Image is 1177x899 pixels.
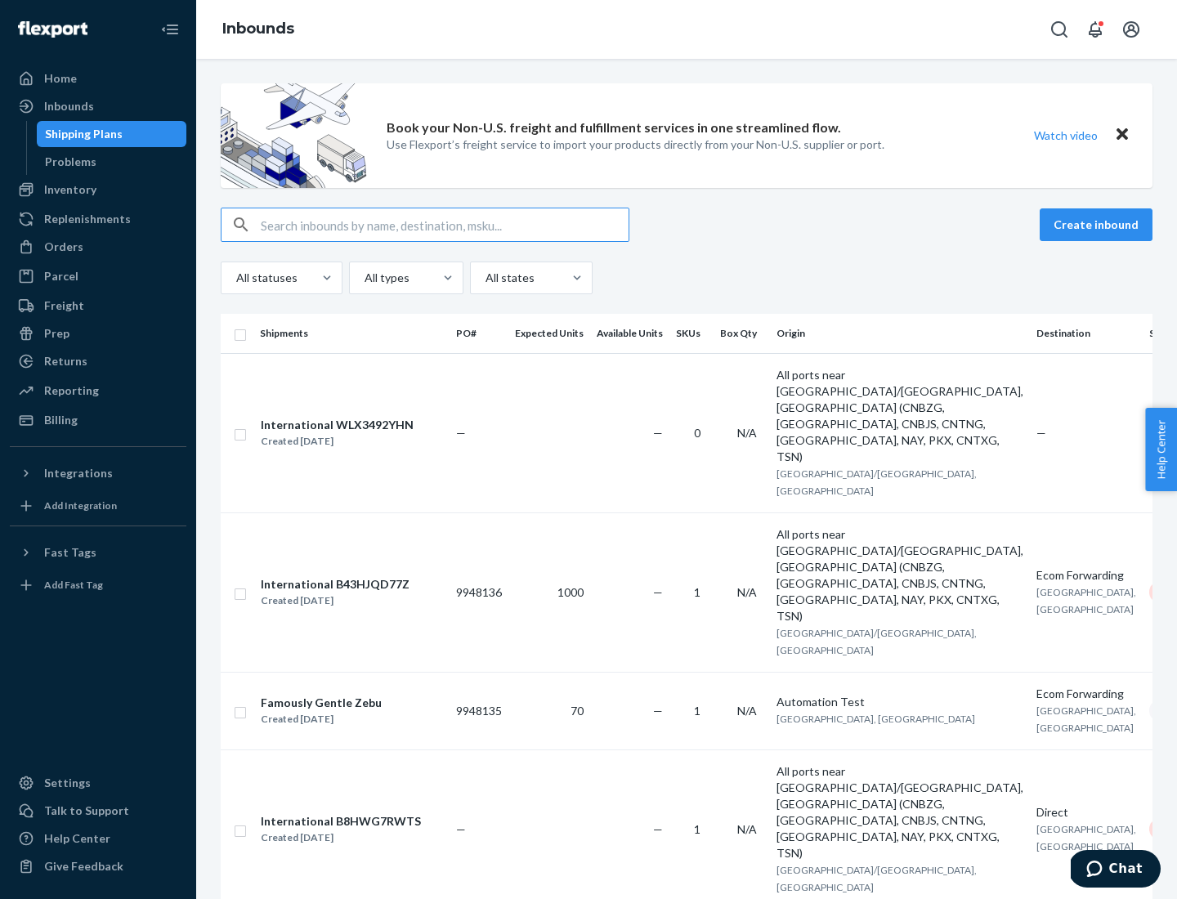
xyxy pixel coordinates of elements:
td: 9948135 [450,672,508,749]
span: — [456,426,466,440]
span: N/A [737,426,757,440]
div: Created [DATE] [261,593,409,609]
span: 1 [694,822,700,836]
th: Available Units [590,314,669,353]
div: Returns [44,353,87,369]
div: Integrations [44,465,113,481]
th: SKUs [669,314,714,353]
button: Help Center [1145,408,1177,491]
div: International B43HJQD77Z [261,576,409,593]
p: Book your Non-U.S. freight and fulfillment services in one streamlined flow. [387,119,841,137]
span: N/A [737,585,757,599]
div: Parcel [44,268,78,284]
td: 9948136 [450,512,508,672]
th: Origin [770,314,1030,353]
button: Open account menu [1115,13,1148,46]
input: All states [484,270,486,286]
button: Integrations [10,460,186,486]
button: Close [1112,123,1133,147]
span: — [653,585,663,599]
a: Parcel [10,263,186,289]
img: Flexport logo [18,21,87,38]
span: 1000 [557,585,584,599]
div: All ports near [GEOGRAPHIC_DATA]/[GEOGRAPHIC_DATA], [GEOGRAPHIC_DATA] (CNBZG, [GEOGRAPHIC_DATA], ... [776,367,1023,465]
a: Returns [10,348,186,374]
span: [GEOGRAPHIC_DATA], [GEOGRAPHIC_DATA] [1036,823,1136,852]
div: International WLX3492YHN [261,417,414,433]
a: Prep [10,320,186,347]
th: Expected Units [508,314,590,353]
span: — [1036,426,1046,440]
span: 70 [571,704,584,718]
div: Home [44,70,77,87]
div: Help Center [44,830,110,847]
div: Fast Tags [44,544,96,561]
div: Reporting [44,382,99,399]
button: Talk to Support [10,798,186,824]
div: Automation Test [776,694,1023,710]
div: Billing [44,412,78,428]
iframe: Opens a widget where you can chat to one of our agents [1071,850,1161,891]
span: N/A [737,704,757,718]
th: Shipments [253,314,450,353]
div: Add Integration [44,499,117,512]
div: Created [DATE] [261,433,414,449]
div: Ecom Forwarding [1036,686,1136,702]
a: Reporting [10,378,186,404]
span: [GEOGRAPHIC_DATA], [GEOGRAPHIC_DATA] [1036,586,1136,615]
div: Talk to Support [44,803,129,819]
div: Problems [45,154,96,170]
a: Inventory [10,177,186,203]
ol: breadcrumbs [209,6,307,53]
span: [GEOGRAPHIC_DATA], [GEOGRAPHIC_DATA] [1036,704,1136,734]
p: Use Flexport’s freight service to import your products directly from your Non-U.S. supplier or port. [387,136,884,153]
div: Inbounds [44,98,94,114]
a: Problems [37,149,187,175]
span: [GEOGRAPHIC_DATA]/[GEOGRAPHIC_DATA], [GEOGRAPHIC_DATA] [776,467,977,497]
a: Freight [10,293,186,319]
div: Orders [44,239,83,255]
div: Freight [44,297,84,314]
a: Settings [10,770,186,796]
th: Destination [1030,314,1143,353]
div: International B8HWG7RWTS [261,813,421,830]
div: Add Fast Tag [44,578,103,592]
button: Create inbound [1040,208,1152,241]
div: Created [DATE] [261,830,421,846]
div: Shipping Plans [45,126,123,142]
button: Open Search Box [1043,13,1076,46]
th: Box Qty [714,314,770,353]
span: [GEOGRAPHIC_DATA]/[GEOGRAPHIC_DATA], [GEOGRAPHIC_DATA] [776,864,977,893]
span: 1 [694,585,700,599]
span: — [653,822,663,836]
button: Fast Tags [10,539,186,566]
a: Add Integration [10,493,186,519]
a: Orders [10,234,186,260]
div: Created [DATE] [261,711,382,727]
input: All statuses [235,270,236,286]
div: All ports near [GEOGRAPHIC_DATA]/[GEOGRAPHIC_DATA], [GEOGRAPHIC_DATA] (CNBZG, [GEOGRAPHIC_DATA], ... [776,526,1023,624]
span: [GEOGRAPHIC_DATA], [GEOGRAPHIC_DATA] [776,713,975,725]
span: N/A [737,822,757,836]
span: — [653,426,663,440]
button: Close Navigation [154,13,186,46]
button: Open notifications [1079,13,1112,46]
span: [GEOGRAPHIC_DATA]/[GEOGRAPHIC_DATA], [GEOGRAPHIC_DATA] [776,627,977,656]
span: 0 [694,426,700,440]
a: Help Center [10,825,186,852]
input: All types [363,270,365,286]
input: Search inbounds by name, destination, msku... [261,208,629,241]
span: — [653,704,663,718]
div: Famously Gentle Zebu [261,695,382,711]
a: Shipping Plans [37,121,187,147]
a: Add Fast Tag [10,572,186,598]
a: Replenishments [10,206,186,232]
a: Home [10,65,186,92]
button: Watch video [1023,123,1108,147]
a: Inbounds [222,20,294,38]
a: Inbounds [10,93,186,119]
th: PO# [450,314,508,353]
a: Billing [10,407,186,433]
